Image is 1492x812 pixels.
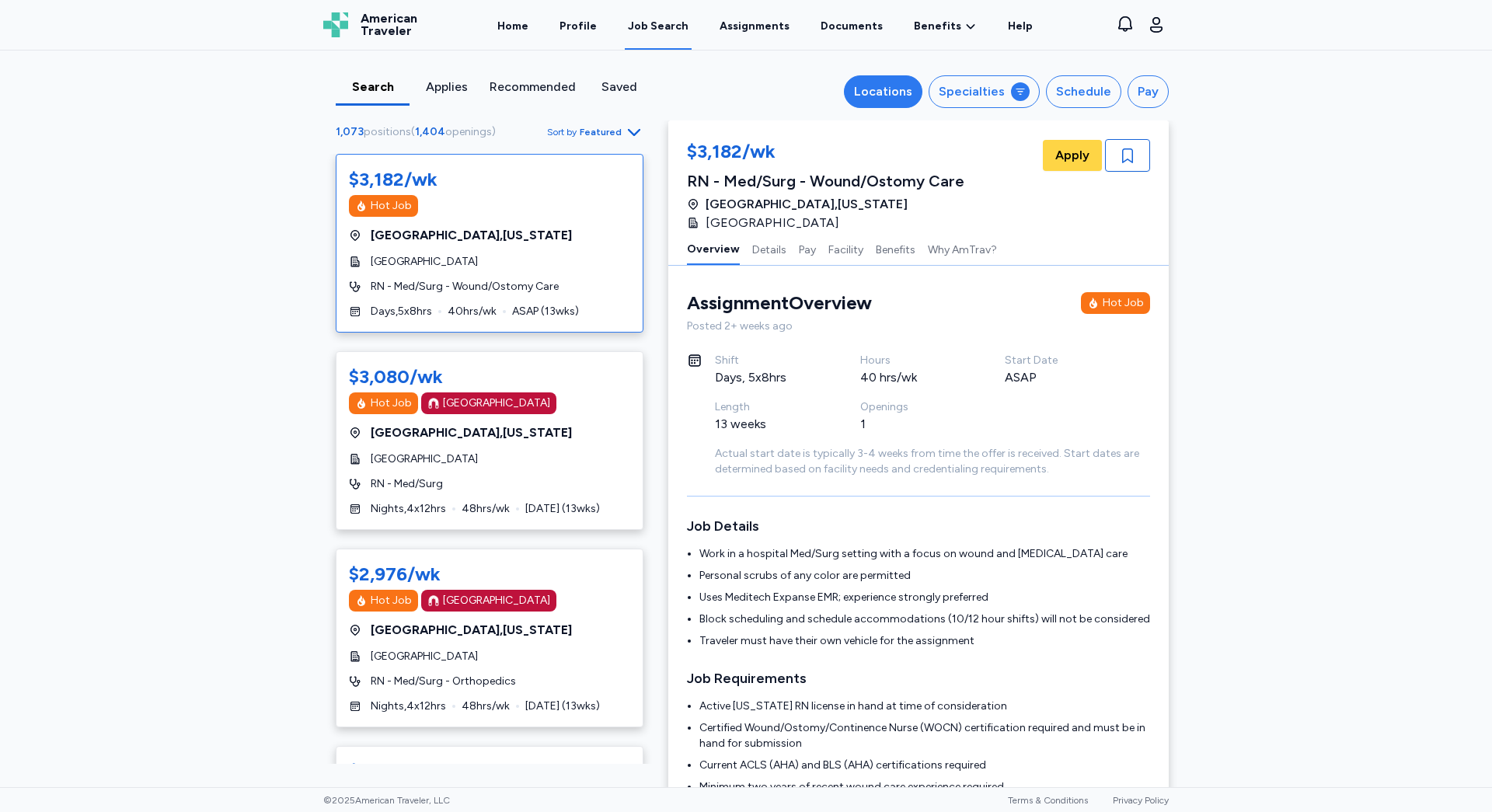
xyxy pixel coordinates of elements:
[715,415,823,434] div: 13 weeks
[687,667,1150,689] h3: Job Requirements
[687,170,964,192] div: RN - Med/Surg - Wound/Ostomy Care
[443,396,550,411] div: [GEOGRAPHIC_DATA]
[371,476,443,492] span: RN - Med/Surg
[687,515,1150,537] h3: Job Details
[799,232,816,265] button: Pay
[371,501,446,517] span: Nights , 4 x 12 hrs
[1005,353,1113,368] div: Start Date
[715,353,823,368] div: Shift
[706,214,839,232] span: [GEOGRAPHIC_DATA]
[462,699,510,714] span: 48 hrs/wk
[928,232,997,265] button: Why AmTrav?
[914,19,961,34] span: Benefits
[336,125,364,138] span: 1,073
[625,2,692,50] a: Job Search
[752,232,786,265] button: Details
[361,12,417,37] span: American Traveler
[1056,82,1111,101] div: Schedule
[929,75,1040,108] button: Specialties
[547,126,577,138] span: Sort by
[371,674,516,689] span: RN - Med/Surg - Orthopedics
[687,291,872,315] div: Assignment Overview
[580,126,622,138] span: Featured
[443,593,550,608] div: [GEOGRAPHIC_DATA]
[323,12,348,37] img: Logo
[371,198,412,214] div: Hot Job
[699,633,1150,649] li: Traveler must have their own vehicle for the assignment
[715,446,1150,477] div: Actual start date is typically 3-4 weeks from time the offer is received. Start dates are determi...
[860,353,968,368] div: Hours
[715,399,823,415] div: Length
[371,451,478,467] span: [GEOGRAPHIC_DATA]
[445,125,492,138] span: openings
[342,78,403,96] div: Search
[1046,75,1121,108] button: Schedule
[699,720,1150,751] li: Certified Wound/Ostomy/Continence Nurse (WOCN) certification required and must be in hand for sub...
[547,123,643,141] button: Sort byFeatured
[349,759,441,784] div: $2,768/wk
[525,501,600,517] span: [DATE] ( 13 wks)
[699,758,1150,773] li: Current ACLS (AHA) and BLS (AHA) certifications required
[323,794,450,807] span: © 2025 American Traveler, LLC
[364,125,411,138] span: positions
[371,396,412,411] div: Hot Job
[828,232,863,265] button: Facility
[371,621,572,639] span: [GEOGRAPHIC_DATA] , [US_STATE]
[715,368,823,387] div: Days, 5x8hrs
[1113,795,1169,806] a: Privacy Policy
[371,279,559,294] span: RN - Med/Surg - Wound/Ostomy Care
[939,82,1005,101] div: Specialties
[525,699,600,714] span: [DATE] ( 13 wks)
[628,19,688,34] div: Job Search
[699,590,1150,605] li: Uses Meditech Expanse EMR; experience strongly preferred
[844,75,922,108] button: Locations
[1055,146,1089,165] span: Apply
[371,649,478,664] span: [GEOGRAPHIC_DATA]
[699,568,1150,584] li: Personal scrubs of any color are permitted
[1005,368,1113,387] div: ASAP
[699,779,1150,795] li: Minimum two years of recent wound care experience required
[1103,295,1144,311] div: Hot Job
[860,399,968,415] div: Openings
[588,78,650,96] div: Saved
[699,546,1150,562] li: Work in a hospital Med/Surg setting with a focus on wound and [MEDICAL_DATA] care
[448,304,497,319] span: 40 hrs/wk
[687,319,1150,334] div: Posted 2+ weeks ago
[876,232,915,265] button: Benefits
[1138,82,1159,101] div: Pay
[462,501,510,517] span: 48 hrs/wk
[371,423,572,442] span: [GEOGRAPHIC_DATA] , [US_STATE]
[336,124,502,140] div: ( )
[699,612,1150,627] li: Block scheduling and schedule accommodations (10/12 hour shifts) will not be considered
[860,368,968,387] div: 40 hrs/wk
[1008,795,1088,806] a: Terms & Conditions
[415,125,445,138] span: 1,404
[349,364,443,389] div: $3,080/wk
[1128,75,1169,108] button: Pay
[687,232,740,265] button: Overview
[860,415,968,434] div: 1
[416,78,477,96] div: Applies
[1043,140,1102,171] button: Apply
[490,78,576,96] div: Recommended
[371,593,412,608] div: Hot Job
[371,699,446,714] span: Nights , 4 x 12 hrs
[687,139,964,167] div: $3,182/wk
[349,167,437,192] div: $3,182/wk
[699,699,1150,714] li: Active [US_STATE] RN license in hand at time of consideration
[914,19,977,34] a: Benefits
[371,226,572,245] span: [GEOGRAPHIC_DATA] , [US_STATE]
[349,562,441,587] div: $2,976/wk
[854,82,912,101] div: Locations
[371,304,432,319] span: Days , 5 x 8 hrs
[706,195,908,214] span: [GEOGRAPHIC_DATA] , [US_STATE]
[512,304,579,319] span: ASAP ( 13 wks)
[371,254,478,270] span: [GEOGRAPHIC_DATA]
